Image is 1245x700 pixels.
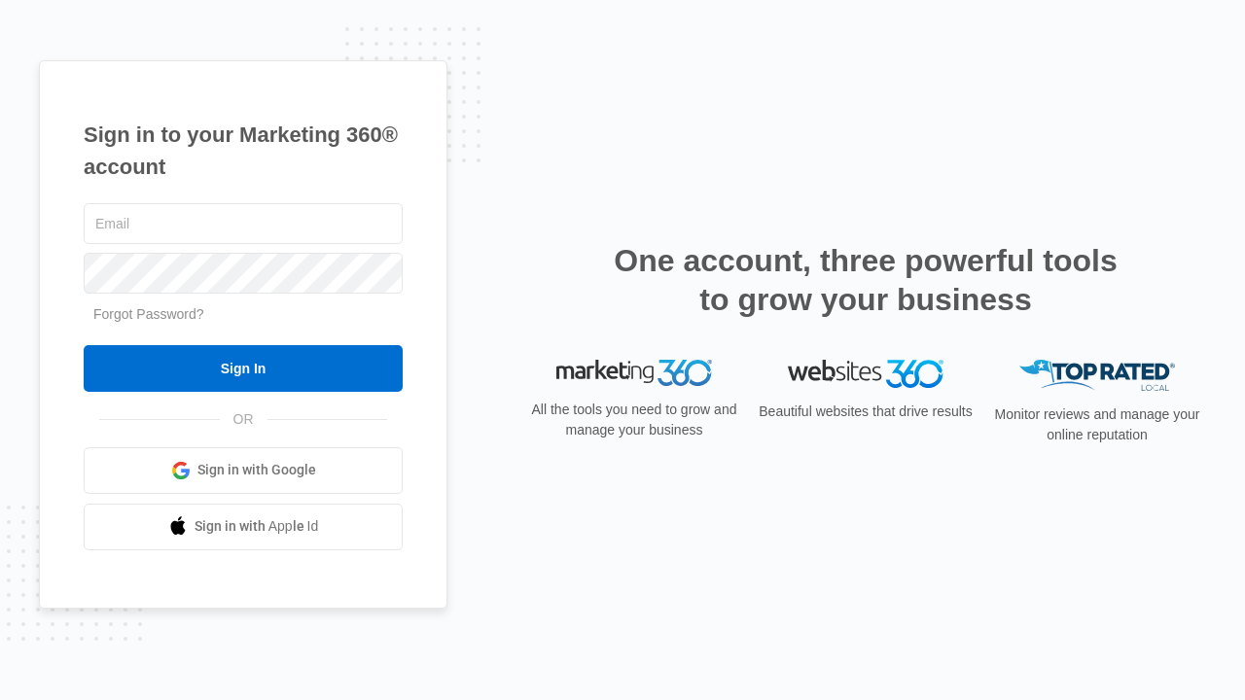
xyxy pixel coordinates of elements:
[988,404,1206,445] p: Monitor reviews and manage your online reputation
[608,241,1123,319] h2: One account, three powerful tools to grow your business
[84,119,403,183] h1: Sign in to your Marketing 360® account
[788,360,943,388] img: Websites 360
[757,402,975,422] p: Beautiful websites that drive results
[1019,360,1175,392] img: Top Rated Local
[93,306,204,322] a: Forgot Password?
[195,516,319,537] span: Sign in with Apple Id
[84,447,403,494] a: Sign in with Google
[84,504,403,550] a: Sign in with Apple Id
[525,400,743,440] p: All the tools you need to grow and manage your business
[220,409,267,430] span: OR
[84,203,403,244] input: Email
[197,460,316,480] span: Sign in with Google
[84,345,403,392] input: Sign In
[556,360,712,387] img: Marketing 360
